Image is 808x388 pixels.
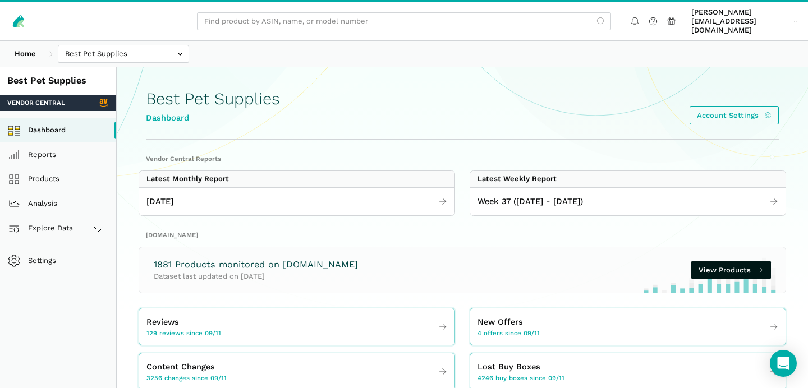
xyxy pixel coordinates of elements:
[478,329,540,338] span: 4 offers since 09/11
[699,265,751,276] span: View Products
[146,230,779,239] h2: [DOMAIN_NAME]
[11,222,74,235] span: Explore Data
[7,98,65,107] span: Vendor Central
[146,316,179,329] span: Reviews
[478,361,540,373] span: Lost Buy Boxes
[478,373,564,382] span: 4246 buy boxes since 09/11
[154,258,358,271] h3: 1881 Products monitored on [DOMAIN_NAME]
[139,357,454,386] a: Content Changes 3256 changes since 09/11
[770,350,797,377] div: Open Intercom Messenger
[139,192,454,212] a: [DATE]
[478,174,557,183] div: Latest Weekly Report
[146,195,173,208] span: [DATE]
[58,45,189,63] input: Best Pet Supplies
[146,90,280,108] h1: Best Pet Supplies
[146,112,280,124] div: Dashboard
[690,106,779,124] a: Account Settings
[691,261,771,279] a: View Products
[146,154,779,163] h2: Vendor Central Reports
[478,195,583,208] span: Week 37 ([DATE] - [DATE])
[146,329,221,338] span: 129 reviews since 09/11
[197,12,611,31] input: Find product by ASIN, name, or model number
[470,192,786,212] a: Week 37 ([DATE] - [DATE])
[7,75,109,87] div: Best Pet Supplies
[470,312,786,341] a: New Offers 4 offers since 09/11
[146,361,215,373] span: Content Changes
[146,174,229,183] div: Latest Monthly Report
[7,45,43,63] a: Home
[154,271,358,282] p: Dataset last updated on [DATE]
[146,373,227,382] span: 3256 changes since 09/11
[691,8,789,35] span: [PERSON_NAME][EMAIL_ADDRESS][DOMAIN_NAME]
[139,312,454,341] a: Reviews 129 reviews since 09/11
[478,316,523,329] span: New Offers
[470,357,786,386] a: Lost Buy Boxes 4246 buy boxes since 09/11
[688,6,801,37] a: [PERSON_NAME][EMAIL_ADDRESS][DOMAIN_NAME]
